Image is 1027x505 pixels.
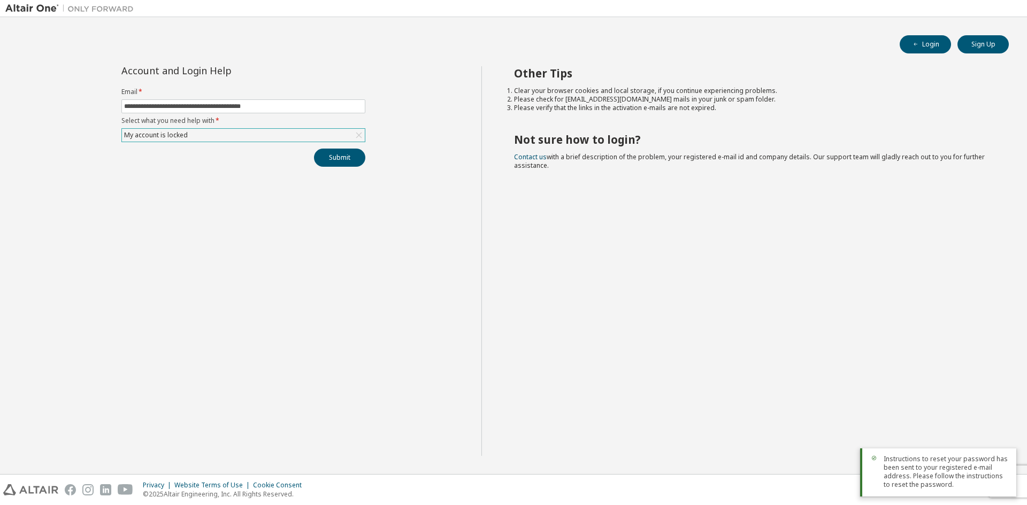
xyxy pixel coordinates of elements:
li: Clear your browser cookies and local storage, if you continue experiencing problems. [514,87,990,95]
span: Instructions to reset your password has been sent to your registered e-mail address. Please follo... [884,455,1008,489]
label: Select what you need help with [121,116,365,125]
img: instagram.svg [82,484,94,495]
div: My account is locked [122,129,365,142]
button: Submit [314,149,365,167]
li: Please verify that the links in the activation e-mails are not expired. [514,104,990,112]
h2: Not sure how to login? [514,133,990,146]
div: My account is locked [122,129,189,141]
img: altair_logo.svg [3,484,58,495]
a: Contact us [514,152,547,161]
div: Cookie Consent [253,481,308,490]
button: Sign Up [957,35,1009,53]
button: Login [900,35,951,53]
div: Account and Login Help [121,66,317,75]
div: Website Terms of Use [174,481,253,490]
li: Please check for [EMAIL_ADDRESS][DOMAIN_NAME] mails in your junk or spam folder. [514,95,990,104]
span: with a brief description of the problem, your registered e-mail id and company details. Our suppo... [514,152,985,170]
img: youtube.svg [118,484,133,495]
img: facebook.svg [65,484,76,495]
h2: Other Tips [514,66,990,80]
img: linkedin.svg [100,484,111,495]
div: Privacy [143,481,174,490]
label: Email [121,88,365,96]
p: © 2025 Altair Engineering, Inc. All Rights Reserved. [143,490,308,499]
img: Altair One [5,3,139,14]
